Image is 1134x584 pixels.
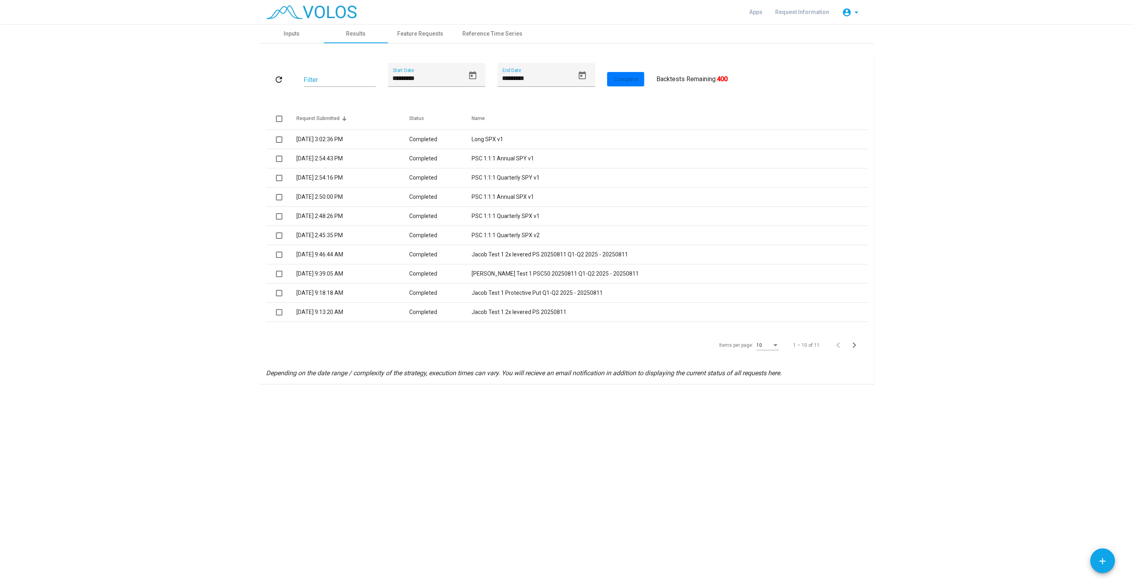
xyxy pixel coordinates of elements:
[833,337,849,353] button: Previous page
[717,75,728,83] b: 400
[472,188,868,207] td: PSC 1:1:1 Annual SPX v1
[852,8,862,17] mat-icon: arrow_drop_down
[757,342,762,348] span: 10
[296,245,409,264] td: [DATE] 9:46:44 AM
[1098,556,1108,566] mat-icon: add
[1090,548,1115,573] button: Add icon
[463,30,523,38] div: Reference Time Series
[296,226,409,245] td: [DATE] 2:45:35 PM
[607,72,644,86] button: Compare
[296,149,409,168] td: [DATE] 2:54:43 PM
[409,264,472,284] td: Completed
[409,303,472,322] td: Completed
[472,303,868,322] td: Jacob Test 1 2x levered PS 20250811
[757,343,779,348] mat-select: Items per page:
[465,68,481,84] button: Open calendar
[274,75,284,84] mat-icon: refresh
[296,264,409,284] td: [DATE] 9:39:05 AM
[296,284,409,303] td: [DATE] 9:18:18 AM
[346,30,366,38] div: Results
[409,207,472,226] td: Completed
[472,284,868,303] td: Jacob Test 1 Protective Put Q1-Q2 2025 - 20250811
[409,168,472,188] td: Completed
[769,5,836,19] a: Request Information
[472,115,858,122] div: Name
[409,115,472,122] div: Status
[266,369,782,377] i: Depending on the date range / complexity of the strategy, execution times can vary. You will reci...
[743,5,769,19] a: Apps
[398,30,444,38] div: Feature Requests
[842,8,852,17] mat-icon: account_circle
[409,245,472,264] td: Completed
[472,226,868,245] td: PSC 1:1:1 Quarterly SPX v2
[409,130,472,149] td: Completed
[296,115,340,122] div: Request Submitted
[296,188,409,207] td: [DATE] 2:50:00 PM
[849,337,865,353] button: Next page
[750,9,763,15] span: Apps
[409,284,472,303] td: Completed
[656,74,728,84] div: Backtests Remaining:
[472,115,485,122] div: Name
[720,342,754,349] div: Items per page:
[472,245,868,264] td: Jacob Test 1 2x levered PS 20250811 Q1-Q2 2025 - 20250811
[472,264,868,284] td: [PERSON_NAME] Test 1 PSC50 20250811 Q1-Q2 2025 - 20250811
[284,30,300,38] div: Inputs
[472,149,868,168] td: PSC 1:1:1 Annual SPY v1
[296,207,409,226] td: [DATE] 2:48:26 PM
[409,149,472,168] td: Completed
[574,68,590,84] button: Open calendar
[409,115,424,122] div: Status
[472,207,868,226] td: PSC 1:1:1 Quarterly SPX v1
[296,115,409,122] div: Request Submitted
[472,130,868,149] td: Long SPX v1
[409,188,472,207] td: Completed
[794,342,820,349] div: 1 – 10 of 11
[614,76,638,82] span: Compare
[472,168,868,188] td: PSC 1:1:1 Quarterly SPY v1
[296,130,409,149] td: [DATE] 3:02:36 PM
[409,226,472,245] td: Completed
[296,303,409,322] td: [DATE] 9:13:20 AM
[296,168,409,188] td: [DATE] 2:54:16 PM
[776,9,830,15] span: Request Information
